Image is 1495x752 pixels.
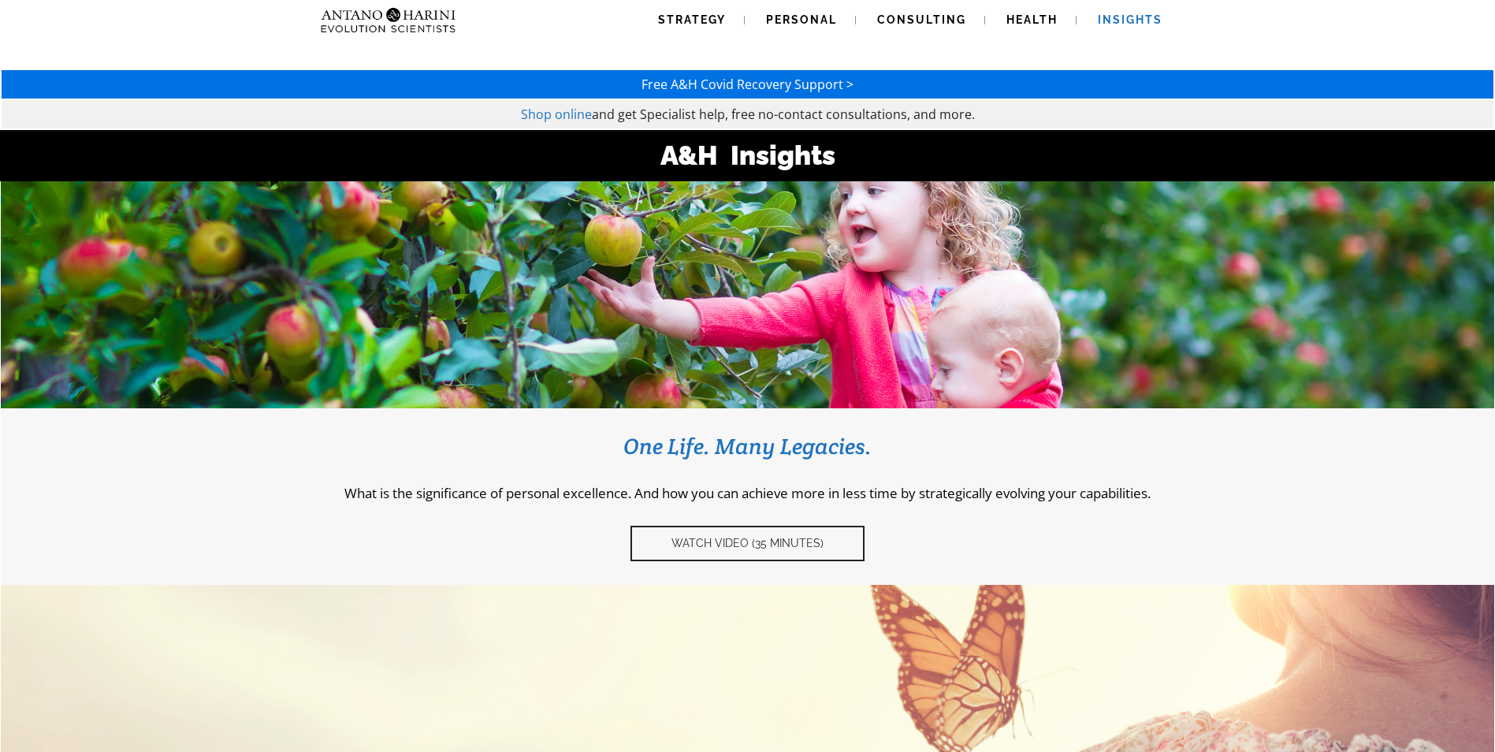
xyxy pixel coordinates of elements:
a: Shop online [521,106,592,123]
span: Personal [766,13,837,26]
span: and get Specialist help, free no-contact consultations, and more. [592,106,975,123]
span: Strategy [658,13,726,26]
span: Watch video (35 Minutes) [671,537,824,550]
span: Consulting [877,13,966,26]
p: What is the significance of personal excellence. And how you can achieve more in less time by str... [24,484,1471,502]
span: Insights [1098,13,1162,26]
span: Health [1006,13,1058,26]
a: Free A&H Covid Recovery Support > [642,76,853,93]
a: Watch video (35 Minutes) [630,526,865,561]
h3: One Life. Many Legacies. [24,432,1471,460]
strong: A&H Insights [660,140,835,171]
